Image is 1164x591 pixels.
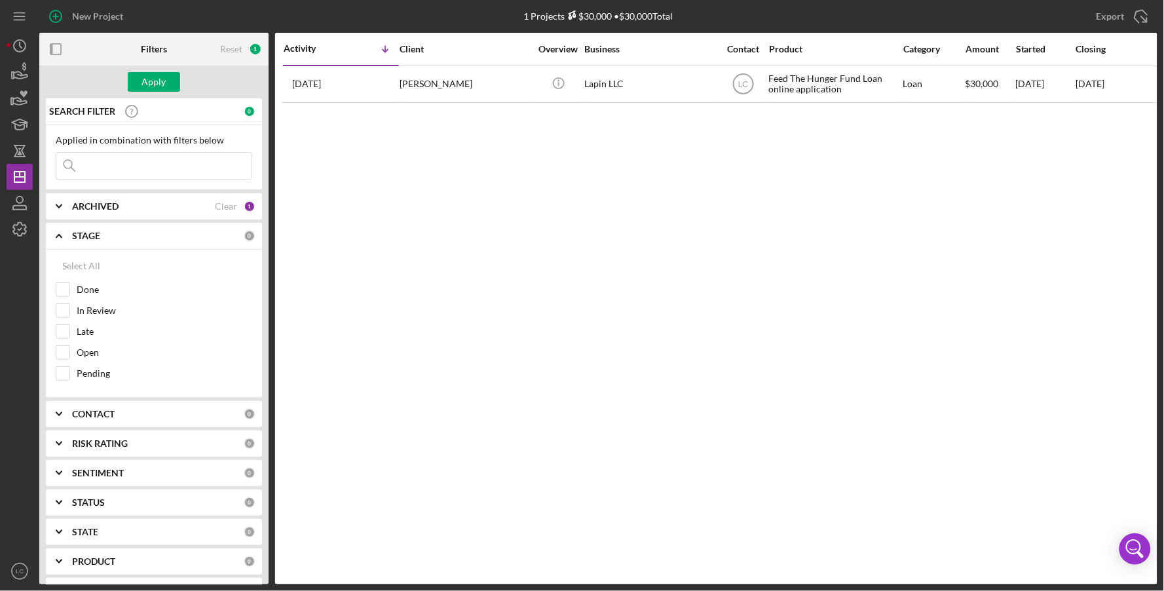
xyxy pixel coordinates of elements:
[534,44,583,54] div: Overview
[769,44,900,54] div: Product
[244,438,255,449] div: 0
[1076,78,1105,89] time: [DATE]
[1016,67,1075,102] div: [DATE]
[292,79,321,89] time: 2025-07-04 11:01
[56,253,107,279] button: Select All
[769,67,900,102] div: Feed The Hunger Fund Loan online application
[77,283,252,296] label: Done
[249,43,262,56] div: 1
[903,67,964,102] div: Loan
[1083,3,1157,29] button: Export
[244,200,255,212] div: 1
[7,558,33,584] button: LC
[1016,44,1075,54] div: Started
[284,43,341,54] div: Activity
[244,526,255,538] div: 0
[72,527,98,537] b: STATE
[584,44,715,54] div: Business
[719,44,768,54] div: Contact
[141,44,167,54] b: Filters
[903,44,964,54] div: Category
[77,367,252,380] label: Pending
[49,106,115,117] b: SEARCH FILTER
[77,304,252,317] label: In Review
[72,409,115,419] b: CONTACT
[966,78,999,89] span: $30,000
[72,497,105,508] b: STATUS
[128,72,180,92] button: Apply
[142,72,166,92] div: Apply
[244,230,255,242] div: 0
[400,44,531,54] div: Client
[738,80,749,89] text: LC
[77,325,252,338] label: Late
[400,67,531,102] div: [PERSON_NAME]
[72,556,115,567] b: PRODUCT
[584,67,715,102] div: Lapin LLC
[72,438,128,449] b: RISK RATING
[77,346,252,359] label: Open
[565,10,612,22] div: $30,000
[62,253,100,279] div: Select All
[220,44,242,54] div: Reset
[244,497,255,508] div: 0
[56,135,252,145] div: Applied in combination with filters below
[72,201,119,212] b: ARCHIVED
[72,468,124,478] b: SENTIMENT
[39,3,136,29] button: New Project
[524,10,673,22] div: 1 Projects • $30,000 Total
[1097,3,1125,29] div: Export
[72,231,100,241] b: STAGE
[215,201,237,212] div: Clear
[16,568,24,575] text: LC
[244,408,255,420] div: 0
[966,44,1015,54] div: Amount
[244,556,255,567] div: 0
[1119,533,1151,565] div: Open Intercom Messenger
[244,467,255,479] div: 0
[72,3,123,29] div: New Project
[244,105,255,117] div: 0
